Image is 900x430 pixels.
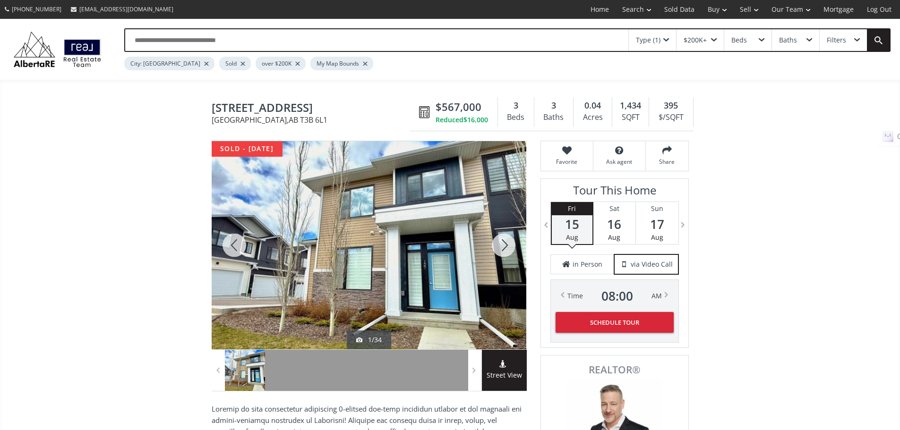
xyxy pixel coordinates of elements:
div: 3 [539,100,568,112]
div: Sold [219,57,251,70]
span: [EMAIL_ADDRESS][DOMAIN_NAME] [79,5,173,13]
div: Time AM [567,289,662,303]
button: Schedule Tour [556,312,674,333]
span: 16 [593,218,635,231]
div: Beds [731,37,747,43]
span: in Person [573,260,602,269]
img: Logo [9,29,105,69]
span: Street View [482,370,527,381]
div: $/SQFT [654,110,688,125]
span: [GEOGRAPHIC_DATA] , AB T3B 6L1 [212,116,414,124]
div: 395 [654,100,688,112]
div: Beds [503,110,529,125]
span: Aug [566,233,578,242]
span: Favorite [546,158,588,166]
div: Baths [539,110,568,125]
div: SQFT [617,110,644,125]
div: My Map Bounds [310,57,373,70]
span: 08 : 00 [601,289,633,303]
span: Share [651,158,684,166]
span: $567,000 [436,100,481,114]
div: Type (1) [636,37,660,43]
span: Ask agent [598,158,641,166]
div: Sat [593,202,635,215]
span: Aug [651,233,663,242]
span: Aug [608,233,620,242]
span: 127 Crestbrook Way SW [212,101,414,116]
div: Acres [578,110,607,125]
span: 1,434 [620,100,641,112]
div: 3 [503,100,529,112]
div: sold - [DATE] [212,141,283,157]
div: Reduced [436,115,488,125]
div: City: [GEOGRAPHIC_DATA] [124,57,214,70]
span: REALTOR® [551,365,678,375]
div: Sun [636,202,678,215]
span: 17 [636,218,678,231]
a: [EMAIL_ADDRESS][DOMAIN_NAME] [66,0,178,18]
div: over $200K [256,57,306,70]
div: 127 Crestbrook Way SW Calgary, AB T3B 6L1 - Photo 1 of 34 [212,141,526,349]
div: Filters [827,37,846,43]
div: Fri [552,202,592,215]
span: 15 [552,218,592,231]
div: Baths [779,37,797,43]
span: $16,000 [463,115,488,125]
span: [PHONE_NUMBER] [12,5,61,13]
h3: Tour This Home [550,184,679,202]
span: via Video Call [631,260,673,269]
div: 0.04 [578,100,607,112]
div: $200K+ [684,37,707,43]
div: 1/34 [356,335,382,345]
